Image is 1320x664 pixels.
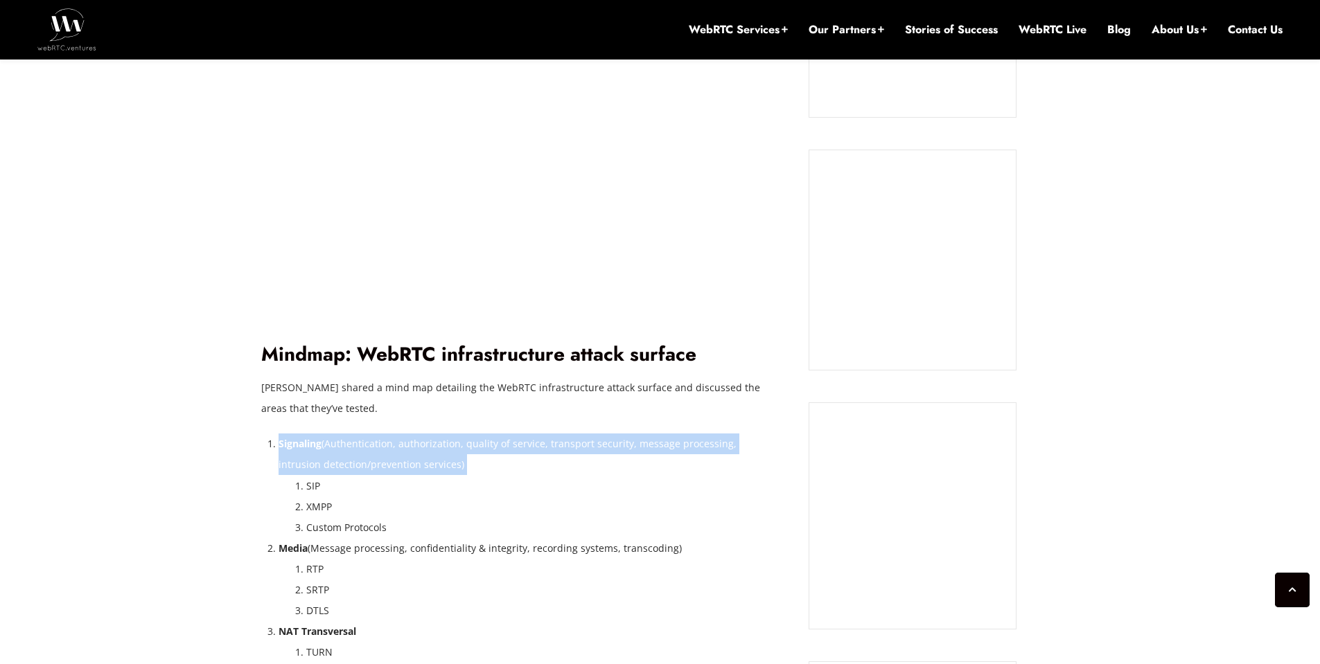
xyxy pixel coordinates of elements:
strong: NAT Transversal [279,625,356,638]
a: About Us [1152,22,1207,37]
iframe: Embedded CTA [823,417,1002,615]
strong: Signaling [279,437,322,450]
li: (Message processing, confidentiality & integrity, recording systems, transcoding) [279,538,781,621]
li: SIP [306,476,781,496]
a: Our Partners [809,22,884,37]
a: Blog [1107,22,1131,37]
li: RTP [306,559,781,580]
p: [PERSON_NAME] shared a mind map detailing the WebRTC infrastructure attack surface and discussed ... [261,377,781,419]
li: XMPP [306,496,781,517]
li: SRTP [306,580,781,600]
li: Custom Protocols [306,517,781,538]
a: Stories of Success [905,22,998,37]
a: Contact Us [1228,22,1283,37]
a: WebRTC Services [689,22,788,37]
li: DTLS [306,600,781,621]
img: WebRTC.ventures [37,8,96,50]
h2: Mindmap: WebRTC infrastructure attack surface [261,343,781,367]
li: (Authentication, authorization, quality of service, transport security, message processing, intru... [279,433,781,537]
iframe: Embedded CTA [823,164,1002,356]
a: WebRTC Live [1019,22,1086,37]
strong: Media [279,541,308,555]
li: TURN [306,642,781,663]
